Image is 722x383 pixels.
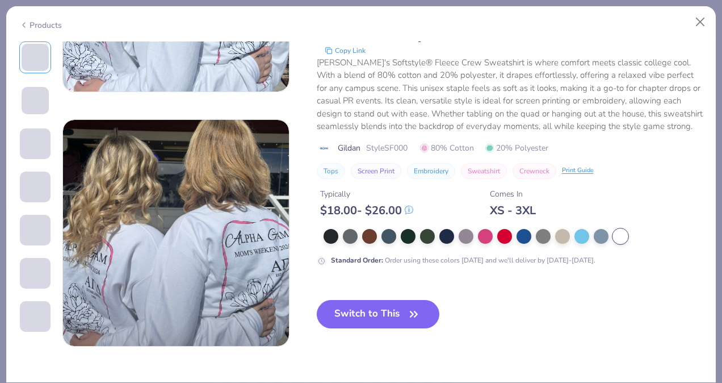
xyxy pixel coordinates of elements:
[331,255,595,265] div: Order using these colors [DATE] and we'll deliver by [DATE]-[DATE].
[490,188,536,200] div: Comes In
[513,163,556,179] button: Crewneck
[20,202,22,233] img: User generated content
[690,11,711,33] button: Close
[320,188,413,200] div: Typically
[461,163,507,179] button: Sweatshirt
[20,332,22,363] img: User generated content
[317,300,440,328] button: Switch to This
[317,144,332,153] img: brand logo
[562,166,594,176] div: Print Guide
[490,203,536,218] div: XS - 3XL
[19,19,62,31] div: Products
[420,142,474,154] span: 80% Cotton
[321,45,369,56] button: copy to clipboard
[366,142,408,154] span: Style SF000
[20,289,22,319] img: User generated content
[338,142,360,154] span: Gildan
[320,203,413,218] div: $ 18.00 - $ 26.00
[407,163,455,179] button: Embroidery
[63,120,289,346] img: 10d4a89e-d3e4-4cd1-96fe-de40b018f1f3
[20,245,22,276] img: User generated content
[331,256,383,265] strong: Standard Order :
[351,163,401,179] button: Screen Print
[20,159,22,190] img: User generated content
[317,56,703,133] div: [PERSON_NAME]'s Softstyle® Fleece Crew Sweatshirt is where comfort meets classic college cool. Wi...
[317,163,345,179] button: Tops
[485,142,548,154] span: 20% Polyester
